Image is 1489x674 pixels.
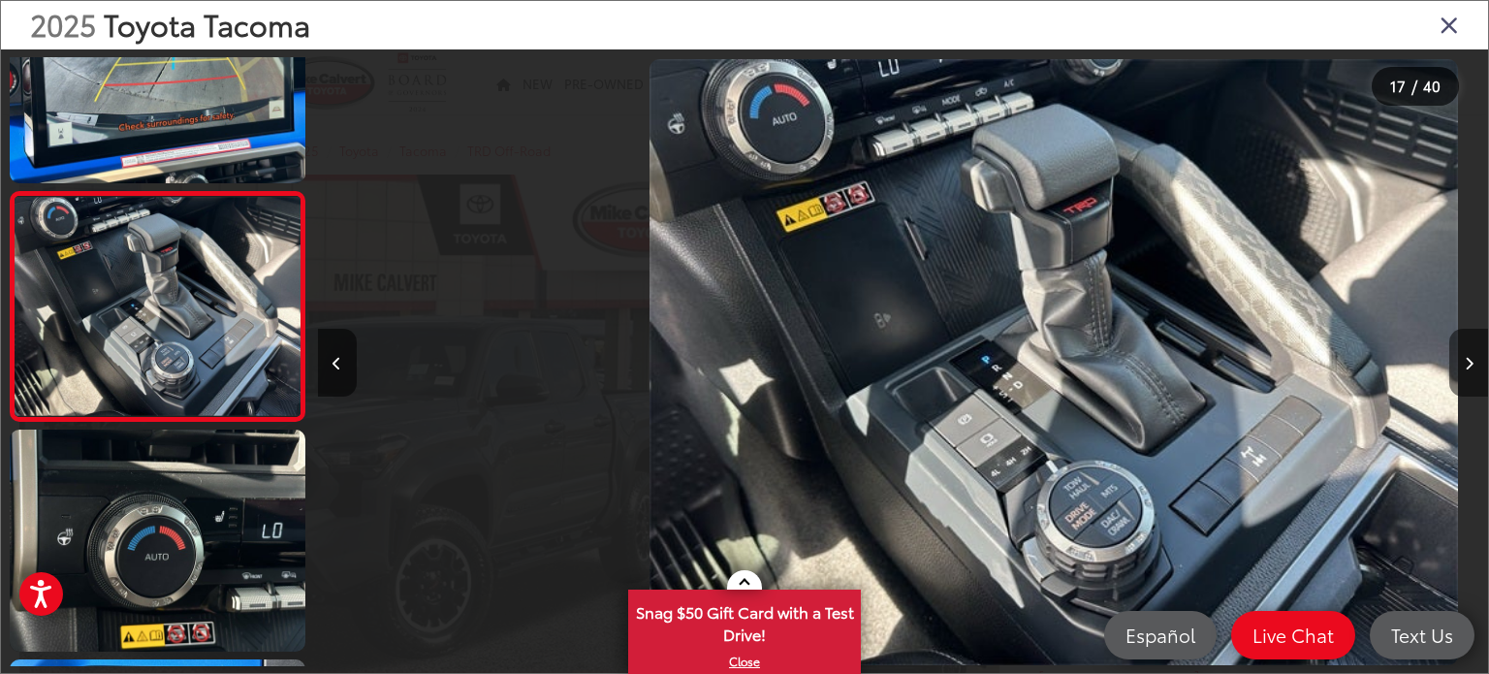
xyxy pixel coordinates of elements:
span: / [1410,80,1419,93]
span: Text Us [1381,623,1463,647]
span: 40 [1423,75,1441,96]
i: Close gallery [1440,12,1459,37]
button: Next image [1449,329,1488,397]
span: 17 [1390,75,1406,96]
button: Previous image [318,329,357,397]
span: Snag $50 Gift Card with a Test Drive! [630,592,859,651]
a: Live Chat [1231,611,1355,659]
span: Español [1116,623,1205,647]
a: Text Us [1370,611,1474,659]
img: 2025 Toyota Tacoma TRD Off-Road [7,428,308,654]
img: 2025 Toyota Tacoma TRD Off-Road [649,59,1458,666]
a: Español [1104,611,1217,659]
span: Live Chat [1243,623,1344,647]
span: Toyota Tacoma [104,3,310,45]
span: 2025 [30,3,96,45]
img: 2025 Toyota Tacoma TRD Off-Road [12,197,303,415]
